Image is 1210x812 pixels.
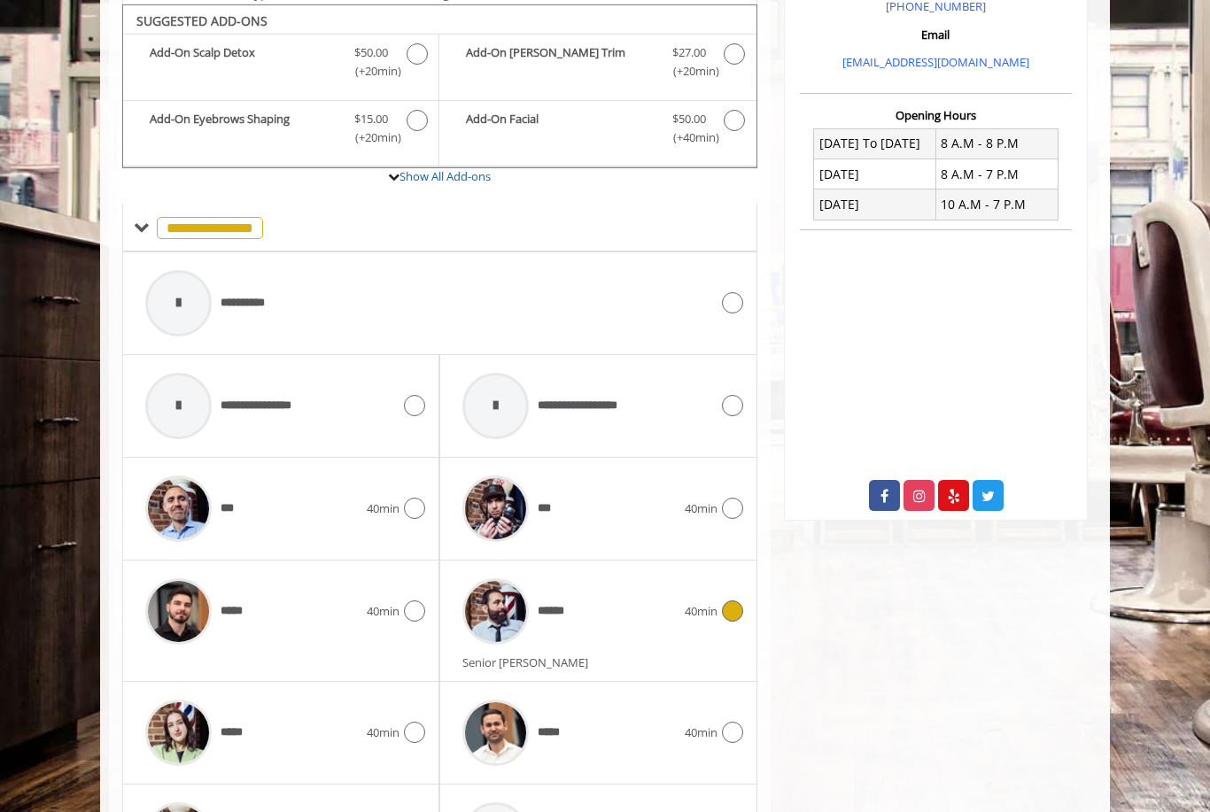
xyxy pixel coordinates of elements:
span: 40min [685,723,717,742]
span: Senior [PERSON_NAME] [462,654,597,670]
td: 8 A.M - 7 P.M [935,159,1058,189]
h3: Opening Hours [800,109,1072,121]
b: Add-On Scalp Detox [150,43,337,81]
span: $27.00 [672,43,706,62]
label: Add-On Facial [448,110,747,151]
label: Add-On Beard Trim [448,43,747,85]
b: Add-On [PERSON_NAME] Trim [466,43,654,81]
span: 40min [685,602,717,621]
span: 40min [367,602,399,621]
td: [DATE] [814,159,936,189]
h3: Email [804,28,1067,41]
span: 40min [367,723,399,742]
span: 40min [367,499,399,518]
span: (+20min ) [345,62,398,81]
td: [DATE] To [DATE] [814,128,936,159]
label: Add-On Scalp Detox [132,43,430,85]
a: Show All Add-ons [399,168,491,184]
div: The Made Man Master Haircut Add-onS [122,4,757,169]
span: (+20min ) [663,62,715,81]
b: SUGGESTED ADD-ONS [136,12,268,29]
b: Add-On Facial [466,110,654,147]
span: 40min [685,499,717,518]
b: Add-On Eyebrows Shaping [150,110,337,147]
span: $50.00 [354,43,388,62]
td: 8 A.M - 8 P.M [935,128,1058,159]
td: 10 A.M - 7 P.M [935,189,1058,220]
span: $50.00 [672,110,706,128]
td: [DATE] [814,189,936,220]
span: (+40min ) [663,128,715,147]
a: [EMAIL_ADDRESS][DOMAIN_NAME] [842,54,1029,70]
span: $15.00 [354,110,388,128]
label: Add-On Eyebrows Shaping [132,110,430,151]
span: (+20min ) [345,128,398,147]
